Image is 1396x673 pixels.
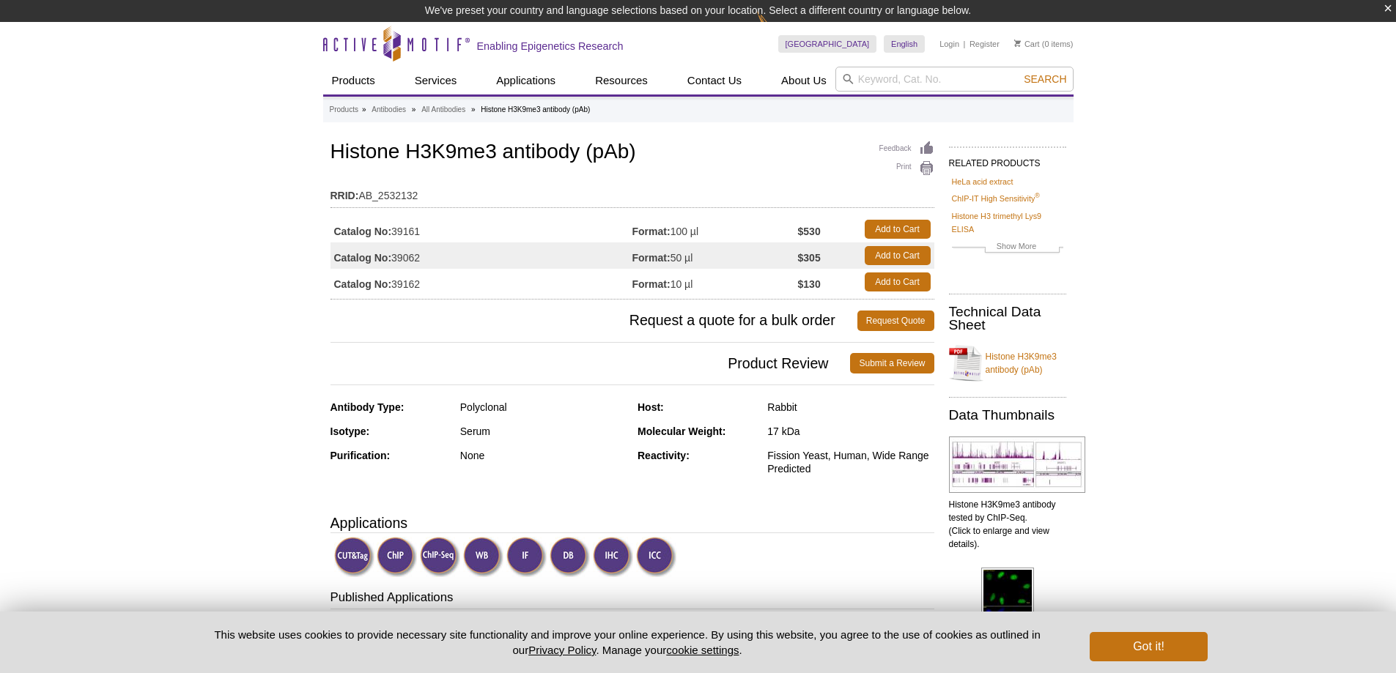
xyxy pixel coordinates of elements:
[798,251,821,264] strong: $305
[463,537,503,577] img: Western Blot Validated
[884,35,925,53] a: English
[330,353,851,373] span: Product Review
[330,242,632,269] td: 39062
[1090,632,1207,661] button: Got it!
[879,160,934,176] a: Print
[421,103,465,116] a: All Antibodies
[679,67,750,94] a: Contact Us
[638,401,664,413] strong: Host:
[334,251,392,264] strong: Catalog No:
[638,450,690,461] strong: Reactivity:
[865,246,931,265] a: Add to Cart
[632,278,671,291] strong: Format:
[323,67,384,94] a: Products
[189,627,1066,658] p: This website uses cookies to provide necessary site functionality and improve your online experie...
[330,589,934,609] h3: Published Applications
[406,67,466,94] a: Services
[772,67,835,94] a: About Us
[949,409,1066,422] h2: Data Thumbnails
[372,103,406,116] a: Antibodies
[330,512,934,534] h3: Applications
[850,353,934,373] a: Submit a Review
[460,401,627,414] div: Polyclonal
[330,141,934,166] h1: Histone H3K9me3 antibody (pAb)
[949,436,1085,493] img: Histone H3K9me3 antibody tested by ChIP-Seq.
[334,537,374,577] img: CUT&Tag Validated
[593,537,633,577] img: Immunohistochemistry Validated
[330,311,857,331] span: Request a quote for a bulk order
[865,220,931,239] a: Add to Cart
[412,105,416,114] li: »
[767,425,934,438] div: 17 kDa
[964,35,966,53] li: |
[460,449,627,462] div: None
[952,175,1013,188] a: HeLa acid extract
[330,269,632,295] td: 39162
[857,311,934,331] a: Request Quote
[757,11,796,45] img: Change Here
[481,105,590,114] li: Histone H3K9me3 antibody (pAb)
[471,105,476,114] li: »
[632,225,671,238] strong: Format:
[1014,39,1040,49] a: Cart
[835,67,1074,92] input: Keyword, Cat. No.
[330,216,632,242] td: 39161
[638,425,725,437] strong: Molecular Weight:
[636,537,676,577] img: Immunocytochemistry Validated
[330,103,358,116] a: Products
[865,272,931,291] a: Add to Cart
[362,105,366,114] li: »
[778,35,877,53] a: [GEOGRAPHIC_DATA]
[632,242,798,269] td: 50 µl
[506,537,547,577] img: Immunofluorescence Validated
[528,644,596,656] a: Privacy Policy
[460,425,627,438] div: Serum
[1035,193,1040,200] sup: ®
[939,39,959,49] a: Login
[970,39,1000,49] a: Register
[330,450,391,461] strong: Purification:
[767,449,934,475] div: Fission Yeast, Human, Wide Range Predicted
[334,278,392,291] strong: Catalog No:
[330,401,405,413] strong: Antibody Type:
[377,537,417,577] img: ChIP Validated
[632,269,798,295] td: 10 µl
[798,225,821,238] strong: $530
[632,251,671,264] strong: Format:
[798,278,821,291] strong: $130
[487,67,564,94] a: Applications
[1024,73,1066,85] span: Search
[1014,40,1021,47] img: Your Cart
[1014,35,1074,53] li: (0 items)
[330,180,934,204] td: AB_2532132
[767,401,934,414] div: Rabbit
[550,537,590,577] img: Dot Blot Validated
[330,425,370,437] strong: Isotype:
[952,192,1040,205] a: ChIP-IT High Sensitivity®
[949,305,1066,332] h2: Technical Data Sheet
[1019,72,1071,86] button: Search
[949,341,1066,385] a: Histone H3K9me3 antibody (pAb)
[949,146,1066,173] h2: RELATED PRODUCTS
[586,67,657,94] a: Resources
[666,644,739,656] button: cookie settings
[879,141,934,157] a: Feedback
[952,239,1063,256] a: Show More
[632,216,798,242] td: 100 µl
[330,189,359,202] strong: RRID:
[949,498,1066,551] p: Histone H3K9me3 antibody tested by ChIP-Seq. (Click to enlarge and view details).
[477,40,624,53] h2: Enabling Epigenetics Research
[420,537,460,577] img: ChIP-Seq Validated
[952,209,1063,236] a: Histone H3 trimethyl Lys9 ELISA
[334,225,392,238] strong: Catalog No:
